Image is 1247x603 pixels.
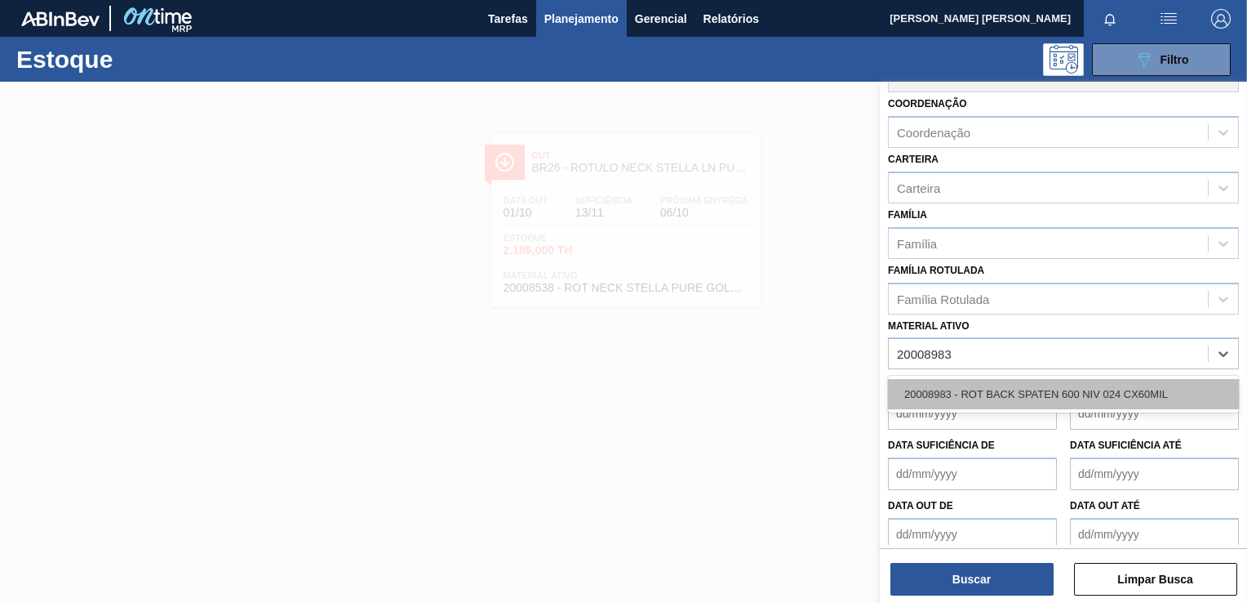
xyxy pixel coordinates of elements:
img: TNhmsLtSVTkK8tSr43FrP2fwEKptu5GPRR3wAAAABJRU5ErkJggg== [21,11,100,26]
button: Filtro [1092,43,1231,76]
img: Logout [1211,9,1231,29]
span: Filtro [1160,53,1189,66]
div: Coordenação [897,126,970,140]
label: Coordenação [888,98,967,109]
label: Data suficiência até [1070,440,1182,451]
span: Tarefas [488,9,528,29]
label: Família Rotulada [888,265,984,276]
label: Data suficiência de [888,440,995,451]
button: Notificações [1084,7,1136,30]
div: Pogramando: nenhum usuário selecionado [1043,43,1084,76]
img: userActions [1159,9,1178,29]
input: dd/mm/yyyy [888,518,1057,551]
span: Planejamento [544,9,619,29]
label: Material ativo [888,320,970,332]
div: Família Rotulada [897,292,989,306]
div: Família [897,236,937,250]
label: Família [888,209,927,221]
div: 20008983 - ROT BACK SPATEN 600 NIV 024 CX60MIL [888,379,1239,409]
div: Carteira [897,181,940,194]
label: Data out de [888,500,953,511]
span: Gerencial [635,9,687,29]
span: Relatórios [703,9,759,29]
label: Data out até [1070,500,1140,511]
label: Carteira [888,154,939,165]
input: dd/mm/yyyy [1070,397,1239,430]
input: dd/mm/yyyy [888,458,1057,490]
h1: Estoque [16,50,251,69]
input: dd/mm/yyyy [888,397,1057,430]
input: dd/mm/yyyy [1070,458,1239,490]
input: dd/mm/yyyy [1070,518,1239,551]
